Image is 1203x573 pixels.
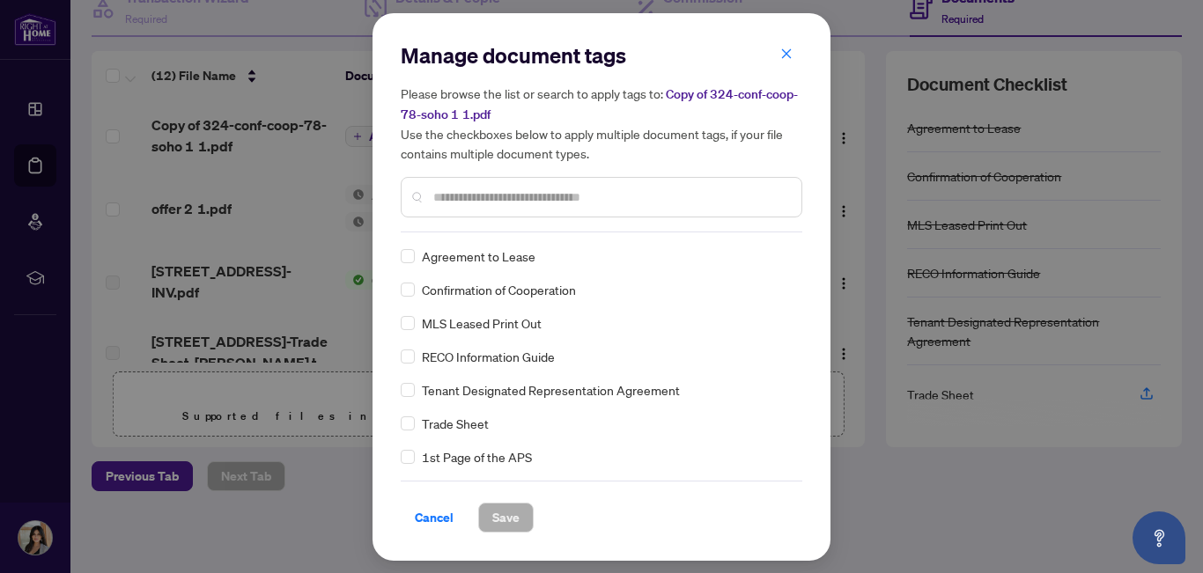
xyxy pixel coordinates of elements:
span: Trade Sheet [422,414,489,433]
span: RECO Information Guide [422,347,555,366]
span: Cancel [415,503,454,532]
span: Agreement to Lease [422,246,535,266]
h2: Manage document tags [401,41,802,70]
span: 1st Page of the APS [422,447,532,466]
h5: Please browse the list or search to apply tags to: Use the checkboxes below to apply multiple doc... [401,84,802,163]
button: Open asap [1133,511,1185,564]
span: Copy of 324-conf-coop-78-soho 1 1.pdf [401,86,798,122]
span: MLS Leased Print Out [422,313,542,333]
span: close [780,48,793,60]
span: Tenant Designated Representation Agreement [422,380,680,400]
button: Save [478,503,534,533]
button: Cancel [401,503,468,533]
span: Confirmation of Cooperation [422,280,576,299]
